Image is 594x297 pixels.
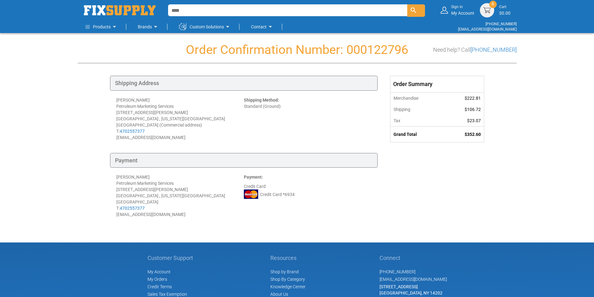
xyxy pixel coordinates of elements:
h5: Resources [270,255,306,261]
span: 0 [492,2,494,7]
a: 4702557377 [120,129,145,134]
img: Fix Industrial Supply [84,5,156,15]
a: [PHONE_NUMBER] [471,46,517,53]
strong: Shipping Method: [244,98,279,103]
span: Credit Card *6934 [260,191,295,198]
div: [PERSON_NAME] Petroleum Marketing Services [STREET_ADDRESS][PERSON_NAME] [GEOGRAPHIC_DATA] , [US_... [116,97,244,141]
span: Credit Terms [147,284,172,289]
strong: Payment: [244,175,263,180]
div: Payment [110,153,378,168]
a: Brands [138,21,159,33]
th: Tax [390,115,445,127]
div: Credit Card [244,174,371,218]
h3: Need help? Call [433,47,517,53]
div: Order Summary [390,76,484,92]
h1: Order Confirmation Number: 000122796 [78,43,517,57]
a: Contact [251,21,274,33]
small: Cart [499,4,510,10]
span: $352.60 [465,132,481,137]
h5: Customer Support [147,255,196,261]
img: MC [244,189,258,199]
a: store logo [84,5,156,15]
span: $106.72 [465,107,481,112]
a: Knowledge Center [270,284,306,289]
span: $23.07 [467,118,481,123]
a: Shop By Category [270,277,305,282]
a: Shop by Brand [270,269,299,274]
div: Standard (Ground) [244,97,371,141]
a: About Us [270,292,288,297]
a: 4702557377 [120,206,145,211]
span: Sales Tax Exemption [147,292,187,297]
a: Products [85,21,118,33]
a: [PHONE_NUMBER] [485,22,517,26]
span: $0.00 [499,11,510,16]
a: Custom Solutions [179,21,231,33]
span: My Account [147,269,171,274]
th: Shipping [390,104,445,115]
span: $222.81 [465,96,481,101]
th: Merchandise [390,92,445,104]
small: Sign in [451,4,474,10]
strong: Grand Total [394,132,417,137]
span: [STREET_ADDRESS] [GEOGRAPHIC_DATA], NY 14202 [379,284,442,295]
a: [PHONE_NUMBER] [379,269,415,274]
div: [PERSON_NAME] Petroleum Marketing Services [STREET_ADDRESS][PERSON_NAME] [GEOGRAPHIC_DATA] , [US_... [116,174,244,218]
h5: Connect [379,255,447,261]
a: [EMAIL_ADDRESS][DOMAIN_NAME] [458,27,517,31]
div: Shipping Address [110,76,378,91]
span: My Orders [147,277,167,282]
a: [EMAIL_ADDRESS][DOMAIN_NAME] [379,277,447,282]
div: My Account [451,4,474,16]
